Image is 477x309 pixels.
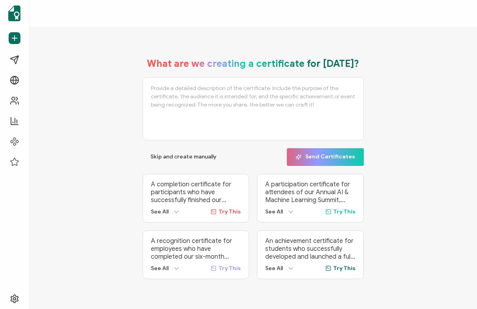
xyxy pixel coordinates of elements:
[151,180,241,204] p: A completion certificate for participants who have successfully finished our ‘Advanced Digital Ma...
[265,265,283,272] span: See All
[218,265,241,272] span: Try This
[265,237,356,261] p: An achievement certificate for students who successfully developed and launched a fully functiona...
[147,58,359,70] h1: What are we creating a certificate for [DATE]?
[218,208,241,215] span: Try This
[151,237,241,261] p: A recognition certificate for employees who have completed our six-month internal Leadership Deve...
[295,154,355,160] span: Send Certificates
[143,148,224,166] button: Skip and create manually
[265,208,283,215] span: See All
[150,154,216,160] span: Skip and create manually
[265,180,356,204] p: A participation certificate for attendees of our Annual AI & Machine Learning Summit, which broug...
[151,265,169,272] span: See All
[333,265,356,272] span: Try This
[287,148,364,166] button: Send Certificates
[8,6,20,21] img: sertifier-logomark-colored.svg
[333,208,356,215] span: Try This
[151,208,169,215] span: See All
